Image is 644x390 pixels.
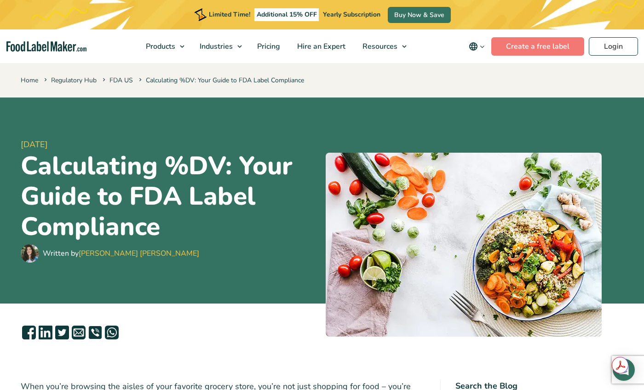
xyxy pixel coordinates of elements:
[589,37,638,56] a: Login
[360,41,398,52] span: Resources
[254,8,319,21] span: Additional 15% OFF
[388,7,451,23] a: Buy Now & Save
[21,151,318,242] h1: Calculating %DV: Your Guide to FDA Label Compliance
[249,29,287,63] a: Pricing
[21,138,318,151] span: [DATE]
[109,76,133,85] a: FDA US
[354,29,411,63] a: Resources
[323,10,380,19] span: Yearly Subscription
[197,41,234,52] span: Industries
[79,248,199,258] a: [PERSON_NAME] [PERSON_NAME]
[294,41,346,52] span: Hire an Expert
[137,76,304,85] span: Calculating %DV: Your Guide to FDA Label Compliance
[254,41,281,52] span: Pricing
[21,76,38,85] a: Home
[191,29,247,63] a: Industries
[209,10,250,19] span: Limited Time!
[51,76,97,85] a: Regulatory Hub
[143,41,176,52] span: Products
[138,29,189,63] a: Products
[43,248,199,259] div: Written by
[21,244,39,263] img: Maria Abi Hanna - Food Label Maker
[491,37,584,56] a: Create a free label
[289,29,352,63] a: Hire an Expert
